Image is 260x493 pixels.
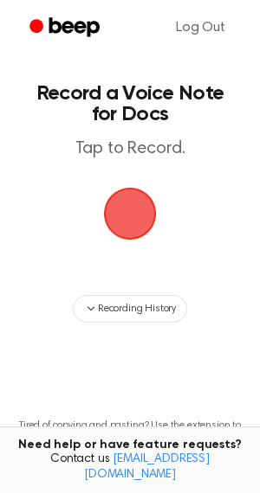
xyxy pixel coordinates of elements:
[14,419,246,445] p: Tired of copying and pasting? Use the extension to automatically insert your recordings.
[31,83,229,125] h1: Record a Voice Note for Docs
[31,138,229,160] p: Tap to Record.
[17,11,115,45] a: Beep
[159,7,243,48] a: Log Out
[84,453,210,481] a: [EMAIL_ADDRESS][DOMAIN_NAME]
[104,188,156,240] button: Beep Logo
[10,452,250,483] span: Contact us
[73,295,187,323] button: Recording History
[98,301,176,317] span: Recording History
